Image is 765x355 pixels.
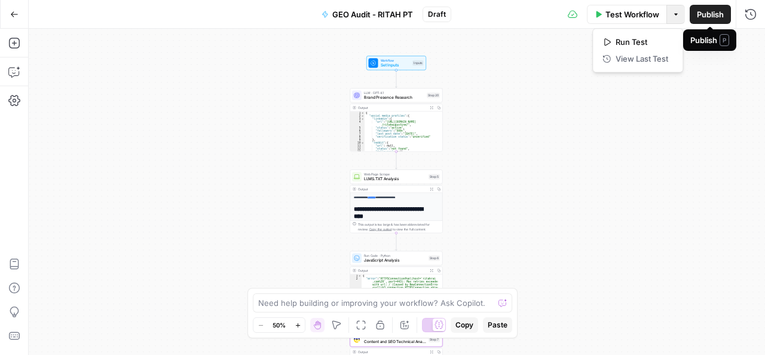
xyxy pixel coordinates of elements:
span: Test Workflow [605,8,659,20]
div: WorkflowSet InputsInputs [350,56,443,70]
span: Content and SEO Technical Analysis [364,339,426,345]
div: Run Code · PythonJavaScript AnalysisStep 6Output{ "error":"HTTPSConnectionPool(host='ritahrai .co... [350,251,443,314]
button: GEO Audit - RITAH PT [314,5,420,24]
span: Brand Presence Research [364,95,424,101]
button: Publish [690,5,731,24]
span: LLM · GPT-4.1 [364,90,424,95]
div: Output [358,187,426,192]
button: Test Workflow [587,5,666,24]
div: 2 [350,277,362,298]
div: Output [358,350,426,354]
div: Output [358,268,426,273]
span: Run Code · Python [364,253,426,258]
span: Toggle code folding, rows 10 through 16 [361,141,365,144]
div: 1 [350,111,365,114]
div: Step 7 [429,337,440,342]
div: Publish [690,34,729,46]
span: View Last Test [616,53,668,65]
div: 6 [350,129,365,132]
span: Toggle code folding, rows 1 through 8 [358,274,362,277]
g: Edge from step_20 to step_5 [396,151,397,169]
div: Step 5 [429,174,440,180]
div: 13 [350,150,365,153]
div: This output is too large & has been abbreviated for review. to view the full content. [358,222,440,232]
div: 1 [350,274,362,277]
span: P [720,34,729,46]
div: Inputs [412,60,424,66]
span: Workflow [381,58,411,63]
div: 8 [350,135,365,138]
span: Set Inputs [381,62,411,68]
div: Step 6 [429,256,440,261]
span: Copy [455,320,473,330]
div: 10 [350,141,365,144]
span: Run Test [616,36,668,48]
div: 12 [350,147,365,150]
div: 3 [350,117,365,120]
div: 5 [350,126,365,129]
div: 11 [350,144,365,147]
span: Toggle code folding, rows 2 through 52 [361,114,365,117]
span: Draft [428,9,446,20]
div: LLM · GPT-4.1Brand Presence ResearchStep 20Output{ "social_media_profiles":{ "linkedin":{ "url":"... [350,88,443,151]
span: LLMS.TXT Analysis [364,176,426,182]
span: Web Page Scrape [364,172,426,177]
span: GEO Audit - RITAH PT [332,8,413,20]
g: Edge from step_5 to step_6 [396,233,397,250]
div: Step 20 [427,93,440,98]
div: 2 [350,114,365,117]
div: Output [358,105,426,110]
div: 4 [350,120,365,126]
g: Edge from start to step_20 [396,70,397,87]
span: Toggle code folding, rows 1 through 102 [361,111,365,114]
span: Copy the output [369,227,392,231]
span: 50% [273,320,286,330]
div: 9 [350,138,365,141]
span: JavaScript Analysis [364,257,426,263]
button: Copy [451,317,478,333]
span: Publish [697,8,724,20]
button: Paste [483,317,512,333]
span: Paste [488,320,507,330]
div: 7 [350,132,365,135]
span: Toggle code folding, rows 3 through 9 [361,117,365,120]
img: y3iv96nwgxbwrvt76z37ug4ox9nv [354,336,360,342]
